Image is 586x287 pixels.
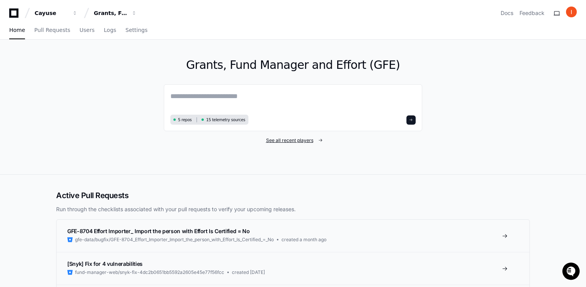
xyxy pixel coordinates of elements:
[80,22,95,39] a: Users
[80,28,95,32] span: Users
[561,262,582,282] iframe: Open customer support
[67,260,143,267] span: [Snyk] Fix for 4 vulnerabilities
[519,9,544,17] button: Feedback
[164,137,422,143] a: See all recent players
[26,57,126,65] div: Start new chat
[75,237,274,243] span: gfe-data/bugfix/GFE-8704_Effort_Importer_Import_the_person_with_Effort_Is_Certified_=_No
[8,57,22,71] img: 1736555170064-99ba0984-63c1-480f-8ee9-699278ef63ed
[131,60,140,69] button: Start new chat
[54,80,93,87] a: Powered byPylon
[8,31,140,43] div: Welcome
[104,22,116,39] a: Logs
[266,137,313,143] span: See all recent players
[9,22,25,39] a: Home
[566,7,577,17] img: ACg8ocKC0Pt4YH-goe3QEJPu6QcCRn3XMMO91rOI-eT3USSdafnf5w=s96-c
[91,6,140,20] button: Grants, Fund Manager and Effort (GFE)
[94,9,127,17] div: Grants, Fund Manager and Effort (GFE)
[34,28,70,32] span: Pull Requests
[32,6,81,20] button: Cayuse
[56,205,530,213] p: Run through the checklists associated with your pull requests to verify your upcoming releases.
[164,58,422,72] h1: Grants, Fund Manager and Effort (GFE)
[57,220,529,252] a: GFE-8704 Effort Importer_ Import the person with Effort Is Certified = Nogfe-data/bugfix/GFE-8704...
[125,28,147,32] span: Settings
[125,22,147,39] a: Settings
[281,237,326,243] span: created a month ago
[75,269,224,275] span: fund-manager-web/snyk-fix-4dc2b0651bb5592a2605e45e77f56fcc
[26,65,97,71] div: We're available if you need us!
[206,117,245,123] span: 15 telemetry sources
[67,228,250,234] span: GFE-8704 Effort Importer_ Import the person with Effort Is Certified = No
[178,117,192,123] span: 5 repos
[104,28,116,32] span: Logs
[501,9,513,17] a: Docs
[57,252,529,285] a: [Snyk] Fix for 4 vulnerabilitiesfund-manager-web/snyk-fix-4dc2b0651bb5592a2605e45e77f56fcccreated...
[232,269,265,275] span: created [DATE]
[56,190,530,201] h2: Active Pull Requests
[9,28,25,32] span: Home
[35,9,68,17] div: Cayuse
[8,8,23,23] img: PlayerZero
[34,22,70,39] a: Pull Requests
[77,81,93,87] span: Pylon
